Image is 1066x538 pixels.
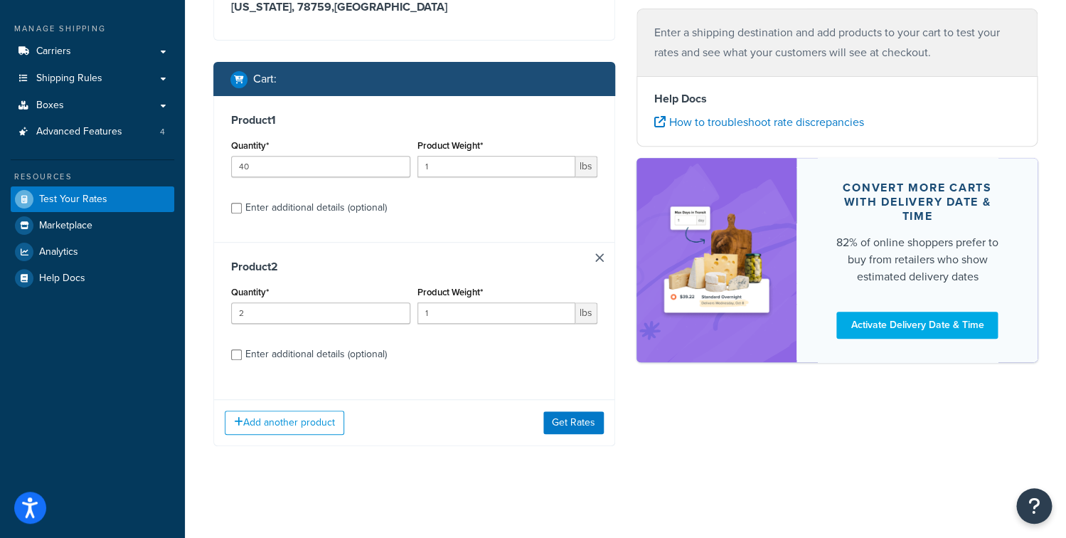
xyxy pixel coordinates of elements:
[36,46,71,58] span: Carriers
[11,119,174,145] li: Advanced Features
[253,73,277,85] h2: Cart :
[836,312,998,339] a: Activate Delivery Date & Time
[575,302,597,324] span: lbs
[231,302,410,324] input: 0.0
[11,265,174,291] a: Help Docs
[39,220,92,232] span: Marketplace
[245,344,387,364] div: Enter additional details (optional)
[160,126,165,138] span: 4
[575,156,597,177] span: lbs
[231,113,597,127] h3: Product 1
[595,253,604,262] a: Remove Item
[231,287,269,297] label: Quantity*
[11,213,174,238] a: Marketplace
[11,171,174,183] div: Resources
[39,194,107,206] span: Test Your Rates
[417,156,575,177] input: 0.00
[543,411,604,434] button: Get Rates
[11,239,174,265] a: Analytics
[654,23,1020,63] p: Enter a shipping destination and add products to your cart to test your rates and see what your c...
[231,260,597,274] h3: Product 2
[231,156,410,177] input: 0.0
[11,38,174,65] a: Carriers
[36,100,64,112] span: Boxes
[11,65,174,92] a: Shipping Rules
[831,234,1003,285] div: 82% of online shoppers prefer to buy from retailers who show estimated delivery dates
[831,181,1003,223] div: Convert more carts with delivery date & time
[245,198,387,218] div: Enter additional details (optional)
[11,23,174,35] div: Manage Shipping
[36,73,102,85] span: Shipping Rules
[654,114,864,130] a: How to troubleshoot rate discrepancies
[231,203,242,213] input: Enter additional details (optional)
[11,119,174,145] a: Advanced Features4
[231,140,269,151] label: Quantity*
[39,273,85,285] span: Help Docs
[417,302,575,324] input: 0.00
[1016,488,1052,524] button: Open Resource Center
[231,349,242,360] input: Enter additional details (optional)
[654,90,1020,107] h4: Help Docs
[39,246,78,258] span: Analytics
[225,411,344,435] button: Add another product
[36,126,122,138] span: Advanced Features
[11,186,174,212] a: Test Your Rates
[417,140,483,151] label: Product Weight*
[11,93,174,119] a: Boxes
[417,287,483,297] label: Product Weight*
[658,179,776,340] img: feature-image-ddt-36eae7f7280da8017bfb280eaccd9c446f90b1fe08728e4019434db127062ab4.png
